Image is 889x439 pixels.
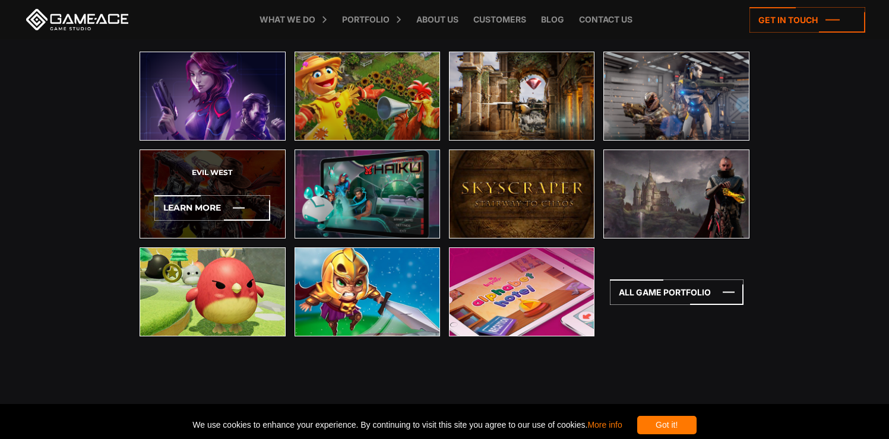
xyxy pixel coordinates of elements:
img: Protagonist ex 1 game preview main [140,52,284,140]
div: Got it! [637,416,697,434]
img: Star archer vr main [140,248,284,336]
img: Skyscraper game preview main [450,150,594,238]
a: Learn More [154,195,270,221]
a: More info [587,420,622,430]
img: Terragame preview main [604,52,748,140]
img: Alphabet hotel preview main [450,248,594,336]
a: Get in touch [749,7,865,33]
a: All Game Portfolio [610,279,744,305]
img: Knight stack jump preview main [295,248,439,336]
img: Diamond drone preview main [450,52,594,140]
img: Nomadland preview main [604,150,748,238]
img: Farmerama case preview main [295,52,439,140]
span: We use cookies to enhance your experience. By continuing to visit this site you agree to our use ... [192,416,622,434]
strong: Evil West [192,168,233,177]
img: Haiku preview main [295,150,439,238]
